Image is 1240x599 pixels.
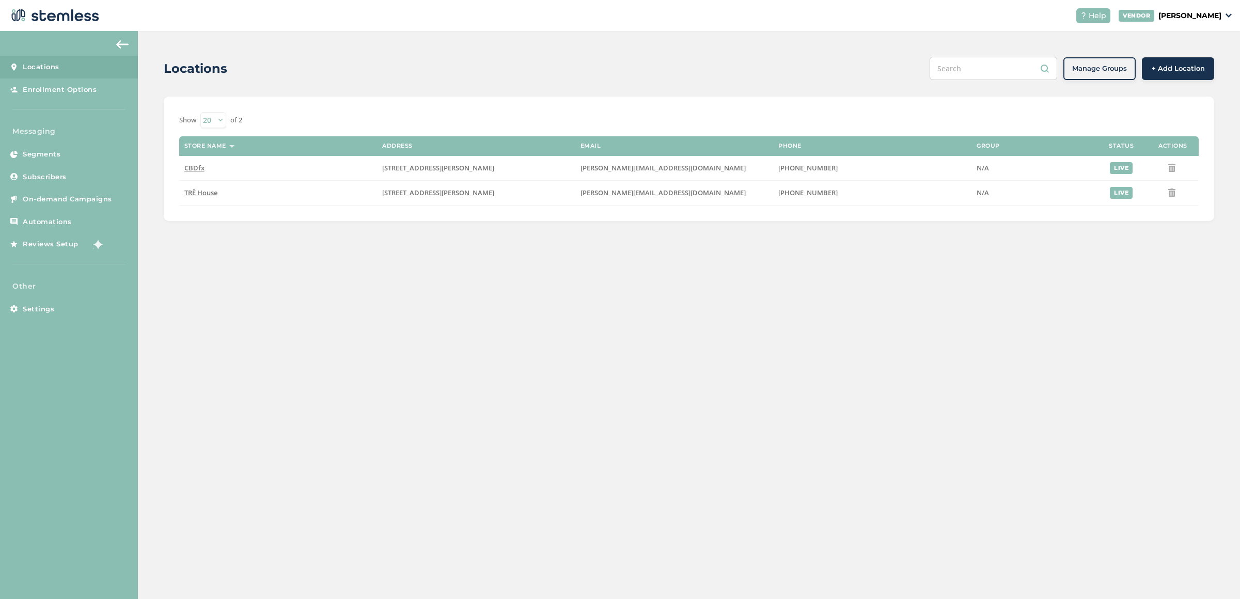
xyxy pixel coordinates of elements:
label: N/A [977,188,1090,197]
button: Manage Groups [1063,57,1136,80]
span: [STREET_ADDRESS][PERSON_NAME] [382,188,494,197]
h2: Locations [164,59,227,78]
span: Manage Groups [1072,64,1127,74]
label: Email [580,143,601,149]
div: live [1110,187,1133,199]
div: VENDOR [1119,10,1154,22]
span: On-demand Campaigns [23,194,112,204]
label: (818) 850-2526 [778,188,966,197]
img: icon-help-white-03924b79.svg [1080,12,1087,19]
span: [PHONE_NUMBER] [778,188,838,197]
img: glitter-stars-b7820f95.gif [86,234,107,255]
span: Enrollment Options [23,85,97,95]
label: paul@cbdfx.com [580,164,768,172]
img: icon_down-arrow-small-66adaf34.svg [1226,13,1232,18]
span: [PERSON_NAME][EMAIL_ADDRESS][DOMAIN_NAME] [580,188,746,197]
label: CBDfx [184,164,372,172]
label: (818) 850-2526 [778,164,966,172]
span: Subscribers [23,172,67,182]
span: Automations [23,217,72,227]
span: Locations [23,62,59,72]
label: TRĒ House [184,188,372,197]
label: Store name [184,143,226,149]
th: Actions [1147,136,1199,156]
span: Segments [23,149,60,160]
input: Search [930,57,1057,80]
label: Phone [778,143,802,149]
button: + Add Location [1142,57,1214,80]
span: [PERSON_NAME][EMAIL_ADDRESS][DOMAIN_NAME] [580,163,746,172]
iframe: Chat Widget [1188,549,1240,599]
span: Settings [23,304,54,314]
span: CBDfx [184,163,205,172]
label: 19851 Nordhoff Place [382,188,570,197]
label: Status [1109,143,1134,149]
label: Group [977,143,1000,149]
span: [STREET_ADDRESS][PERSON_NAME] [382,163,494,172]
span: Help [1089,10,1106,21]
label: Show [179,115,196,125]
label: 19851 Nordhoff Place [382,164,570,172]
span: TRĒ House [184,188,217,197]
img: logo-dark-0685b13c.svg [8,5,99,26]
span: [PHONE_NUMBER] [778,163,838,172]
img: icon-arrow-back-accent-c549486e.svg [116,40,129,49]
span: + Add Location [1152,64,1205,74]
p: [PERSON_NAME] [1158,10,1221,21]
label: of 2 [230,115,242,125]
label: N/A [977,164,1090,172]
div: live [1110,162,1133,174]
label: paul@cbdfx.com [580,188,768,197]
span: Reviews Setup [23,239,79,249]
label: Address [382,143,413,149]
img: icon-sort-1e1d7615.svg [229,145,234,148]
